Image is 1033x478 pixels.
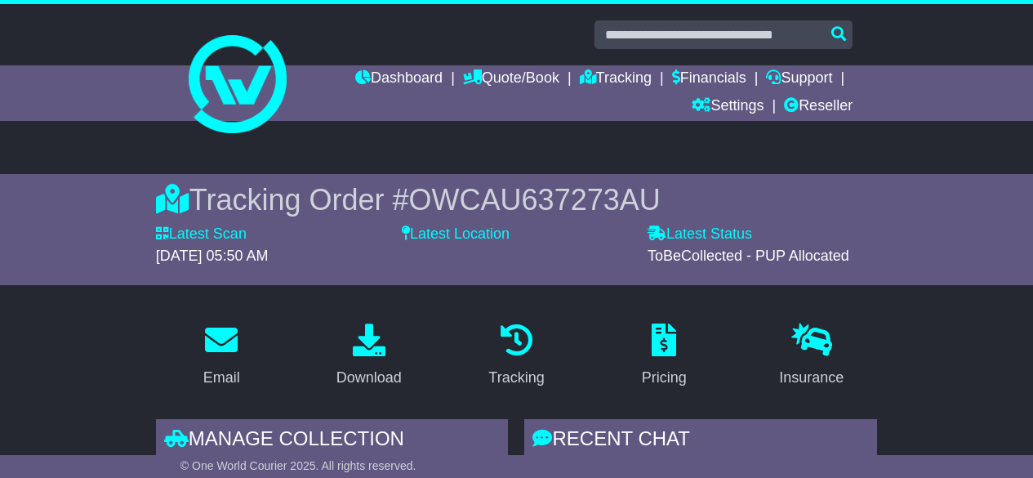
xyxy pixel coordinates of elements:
[336,367,402,389] div: Download
[580,65,652,93] a: Tracking
[156,182,877,217] div: Tracking Order #
[156,419,509,463] div: Manage collection
[672,65,746,93] a: Financials
[355,65,443,93] a: Dashboard
[326,318,412,395] a: Download
[180,459,416,472] span: © One World Courier 2025. All rights reserved.
[692,93,764,121] a: Settings
[648,248,849,264] span: ToBeCollected - PUP Allocated
[784,93,853,121] a: Reseller
[768,318,854,395] a: Insurance
[766,65,832,93] a: Support
[648,226,752,243] label: Latest Status
[193,318,251,395] a: Email
[409,183,661,217] span: OWCAU637273AU
[631,318,697,395] a: Pricing
[478,318,554,395] a: Tracking
[488,367,544,389] div: Tracking
[463,65,559,93] a: Quote/Book
[402,226,510,243] label: Latest Location
[156,226,247,243] label: Latest Scan
[524,419,877,463] div: RECENT CHAT
[203,367,240,389] div: Email
[642,367,687,389] div: Pricing
[779,367,844,389] div: Insurance
[156,248,269,264] span: [DATE] 05:50 AM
